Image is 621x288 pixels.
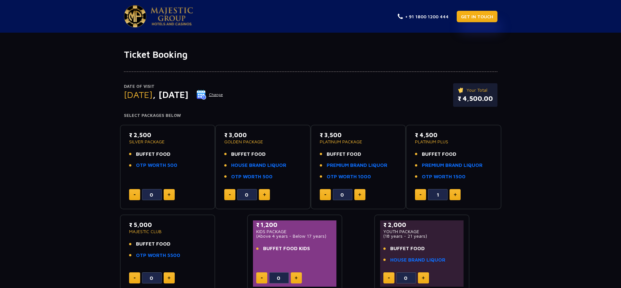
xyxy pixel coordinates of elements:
p: KIDS PACKAGE [256,229,333,234]
button: Change [196,89,223,100]
img: minus [261,278,263,279]
p: (Above 4 years - Below 17 years) [256,234,333,238]
img: plus [454,193,457,196]
span: BUFFET FOOD KIDS [263,245,310,252]
span: BUFFET FOOD [231,151,266,158]
p: ₹ 4,500 [415,131,492,139]
img: minus [134,278,136,279]
p: SILVER PACKAGE [129,139,206,144]
h1: Ticket Booking [124,49,497,60]
a: OTP WORTH 5500 [136,252,180,259]
a: HOUSE BRAND LIQUOR [231,162,286,169]
span: [DATE] [124,89,153,100]
a: HOUSE BRAND LIQUOR [390,256,445,264]
p: ₹ 3,000 [224,131,302,139]
a: OTP WORTH 500 [136,162,177,169]
img: plus [168,193,170,196]
img: minus [134,194,136,195]
a: PREMIUM BRAND LIQUOR [422,162,482,169]
span: BUFFET FOOD [422,151,456,158]
p: ₹ 1,200 [256,220,333,229]
p: Date of Visit [124,83,223,90]
p: PLATINUM PACKAGE [320,139,397,144]
p: ₹ 5,000 [129,220,206,229]
img: minus [324,194,326,195]
p: ₹ 2,000 [383,220,461,229]
p: MAJESTIC CLUB [129,229,206,234]
p: YOUTH PACKAGE [383,229,461,234]
span: , [DATE] [153,89,188,100]
a: OTP WORTH 1500 [422,173,466,181]
span: BUFFET FOOD [136,151,170,158]
span: BUFFET FOOD [327,151,361,158]
img: plus [422,276,425,280]
img: Majestic Pride [151,7,193,25]
a: PREMIUM BRAND LIQUOR [327,162,387,169]
p: PLATINUM PLUS [415,139,492,144]
img: plus [358,193,361,196]
h4: Select Packages Below [124,113,497,118]
p: (18 years - 21 years) [383,234,461,238]
p: ₹ 3,500 [320,131,397,139]
a: + 91 1800 1200 444 [398,13,449,20]
img: minus [420,194,421,195]
img: Majestic Pride [124,5,146,27]
a: OTP WORTH 500 [231,173,273,181]
p: Your Total [458,87,493,94]
p: ₹ 4,500.00 [458,94,493,104]
img: plus [263,193,266,196]
p: GOLDEN PACKAGE [224,139,302,144]
img: minus [229,194,231,195]
a: OTP WORTH 1000 [327,173,371,181]
span: BUFFET FOOD [390,245,425,252]
p: ₹ 2,500 [129,131,206,139]
img: ticket [458,87,465,94]
a: GET IN TOUCH [457,11,497,22]
img: minus [388,278,390,279]
img: plus [168,276,170,280]
span: BUFFET FOOD [136,240,170,248]
img: plus [295,276,298,280]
